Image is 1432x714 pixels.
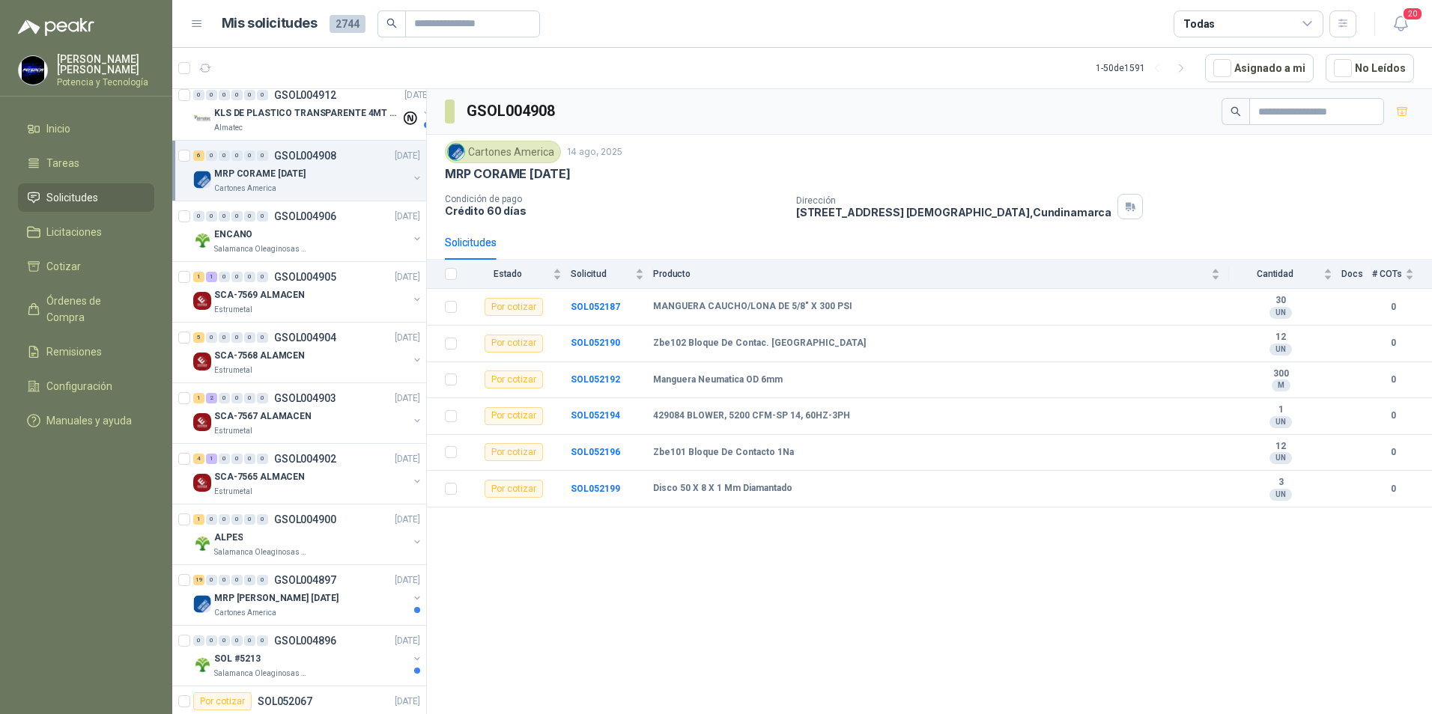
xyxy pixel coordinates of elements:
[206,393,217,403] div: 2
[214,228,252,242] p: ENCANO
[193,292,211,310] img: Company Logo
[46,224,102,240] span: Licitaciones
[1269,416,1292,428] div: UN
[46,344,102,360] span: Remisiones
[1229,332,1332,344] b: 12
[231,575,243,585] div: 0
[219,514,230,525] div: 0
[231,454,243,464] div: 0
[244,575,255,585] div: 0
[571,302,620,312] a: SOL052187
[193,353,211,370] img: Company Logo
[231,393,243,403] div: 0
[274,150,336,161] p: GSOL004908
[214,288,305,302] p: SCA-7569 ALMACEN
[274,635,336,646] p: GSOL004896
[214,183,276,195] p: Cartones America
[219,393,230,403] div: 0
[1269,344,1292,356] div: UN
[448,144,464,160] img: Company Logo
[653,301,852,313] b: MANGUERA CAUCHO/LONA DE 5/8" X 300 PSI
[467,100,557,123] h3: GSOL004908
[796,195,1111,206] p: Dirección
[231,332,243,343] div: 0
[274,332,336,343] p: GSOL004904
[445,166,571,182] p: MRP CORAME [DATE]
[193,147,423,195] a: 6 0 0 0 0 0 GSOL004908[DATE] Company LogoMRP CORAME [DATE]Cartones America
[244,272,255,282] div: 0
[1229,368,1332,380] b: 300
[214,243,309,255] p: Salamanca Oleaginosas SAS
[653,483,792,495] b: Disco 50 X 8 X 1 Mm Diamantado
[395,391,420,406] p: [DATE]
[222,13,318,34] h1: Mis solicitudes
[214,304,252,316] p: Estrumetal
[395,513,420,527] p: [DATE]
[193,211,204,222] div: 0
[1402,7,1423,21] span: 20
[395,452,420,466] p: [DATE]
[214,591,339,605] p: MRP [PERSON_NAME] [DATE]
[193,150,204,161] div: 6
[219,90,230,100] div: 0
[214,546,309,558] p: Salamanca Oleaginosas SAS
[653,410,850,422] b: 429084 BLOWER, 5200 CFM-SP 14, 60HZ-3PH
[485,335,543,353] div: Por cotizar
[18,252,154,281] a: Cotizar
[1272,379,1290,391] div: M
[653,269,1208,279] span: Producto
[231,90,243,100] div: 0
[214,106,401,120] p: KLS DE PLASTICO TRANSPARENTE 4MT CAL 4 Y CINTA TRA
[257,514,268,525] div: 0
[485,480,543,498] div: Por cotizar
[193,413,211,431] img: Company Logo
[193,393,204,403] div: 1
[257,393,268,403] div: 0
[206,211,217,222] div: 0
[257,150,268,161] div: 0
[206,454,217,464] div: 1
[395,695,420,709] p: [DATE]
[1269,452,1292,464] div: UN
[485,298,543,316] div: Por cotizar
[46,120,70,137] span: Inicio
[193,268,423,316] a: 1 1 0 0 0 0 GSOL004905[DATE] Company LogoSCA-7569 ALMACENEstrumetal
[1326,54,1414,82] button: No Leídos
[193,534,211,552] img: Company Logo
[571,374,620,385] a: SOL052192
[18,183,154,212] a: Solicitudes
[571,410,620,421] a: SOL052194
[219,635,230,646] div: 0
[257,635,268,646] div: 0
[244,514,255,525] div: 0
[244,454,255,464] div: 0
[193,632,423,680] a: 0 0 0 0 0 0 GSOL004896[DATE] Company LogoSOL #5213Salamanca Oleaginosas SAS
[274,514,336,525] p: GSOL004900
[571,483,620,494] b: SOL052199
[274,211,336,222] p: GSOL004906
[244,332,255,343] div: 0
[445,194,784,204] p: Condición de pago
[46,258,81,275] span: Cotizar
[1183,16,1215,32] div: Todas
[1372,300,1414,314] b: 0
[330,15,365,33] span: 2744
[18,338,154,366] a: Remisiones
[257,332,268,343] div: 0
[571,269,632,279] span: Solicitud
[395,331,420,345] p: [DATE]
[653,260,1229,289] th: Producto
[257,575,268,585] div: 0
[395,149,420,163] p: [DATE]
[193,514,204,525] div: 1
[193,571,423,619] a: 19 0 0 0 0 0 GSOL004897[DATE] Company LogoMRP [PERSON_NAME] [DATE]Cartones America
[1229,441,1332,453] b: 12
[214,668,309,680] p: Salamanca Oleaginosas SAS
[19,56,47,85] img: Company Logo
[46,293,140,326] span: Órdenes de Compra
[485,370,543,388] div: Por cotizar
[18,218,154,246] a: Licitaciones
[193,454,204,464] div: 4
[1229,269,1320,279] span: Cantidad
